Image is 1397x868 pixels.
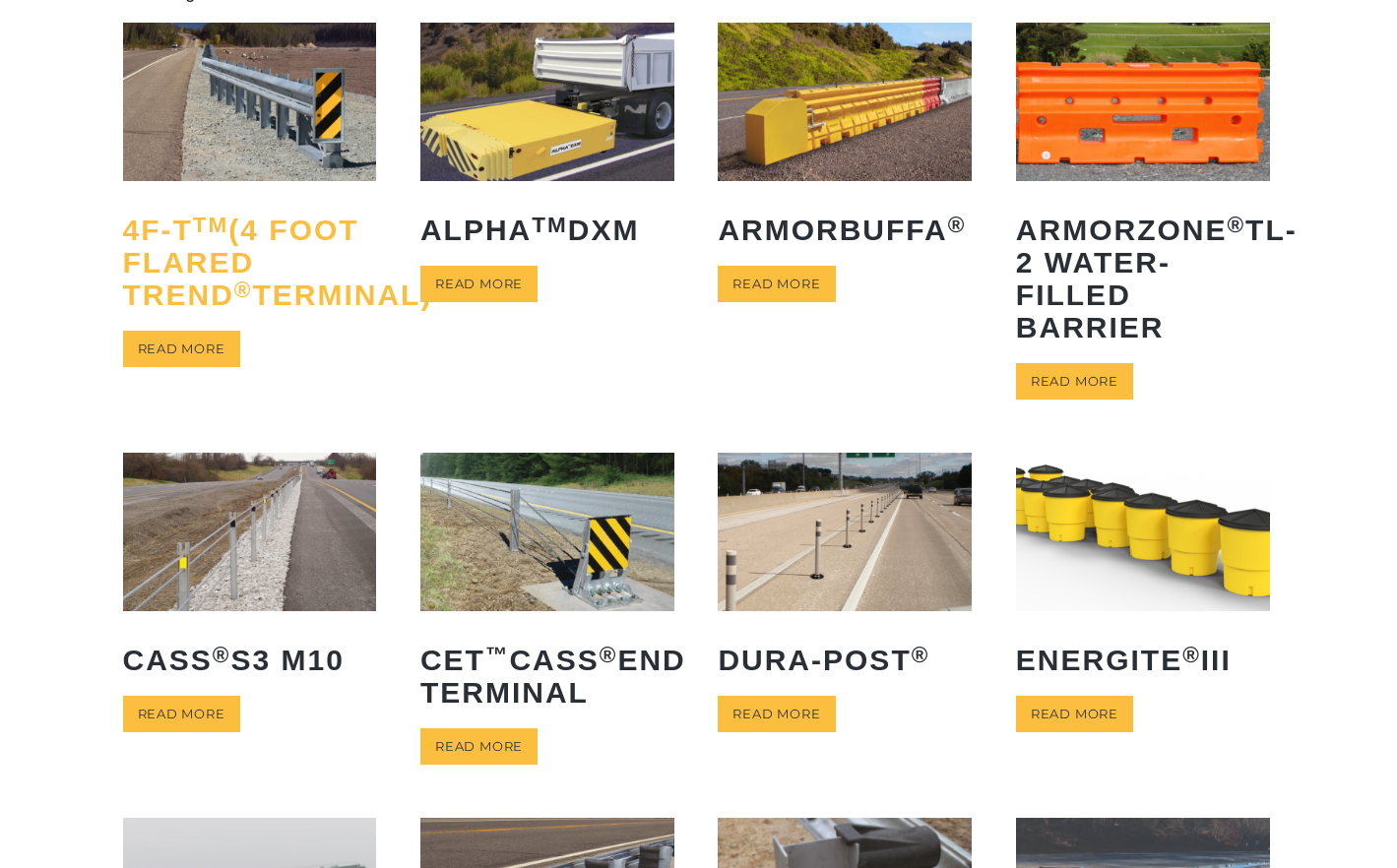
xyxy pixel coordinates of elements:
[123,331,240,367] a: Read more about “4F-TTM (4 Foot Flared TREND® Terminal)”
[234,278,253,302] sup: ®
[213,643,231,667] sup: ®
[532,213,568,237] sup: TM
[718,266,835,302] a: Read more about “ArmorBuffa®”
[1016,453,1270,691] a: ENERGITE®III
[123,453,377,691] a: CASS®S3 M10
[420,23,674,261] a: ALPHATMDXM
[420,266,538,302] a: Read more about “ALPHATM DXM”
[420,453,674,723] a: CET™CASS®End Terminal
[420,629,674,723] h2: CET CASS End Terminal
[948,213,967,237] sup: ®
[123,696,240,732] a: Read more about “CASS® S3 M10”
[123,629,377,691] h2: CASS S3 M10
[718,23,972,261] a: ArmorBuffa®
[718,696,835,732] a: Read more about “Dura-Post®”
[718,629,972,691] h2: Dura-Post
[1227,213,1245,237] sup: ®
[718,453,972,691] a: Dura-Post®
[1016,696,1133,732] a: Read more about “ENERGITE® III”
[420,199,674,261] h2: ALPHA DXM
[485,643,510,667] sup: ™
[1016,199,1270,358] h2: ArmorZone TL-2 Water-Filled Barrier
[1016,23,1270,358] a: ArmorZone®TL-2 Water-Filled Barrier
[193,213,229,237] sup: TM
[420,728,538,765] a: Read more about “CET™ CASS® End Terminal”
[1016,629,1270,691] h2: ENERGITE III
[1182,643,1201,667] sup: ®
[718,199,972,261] h2: ArmorBuffa
[123,23,377,326] a: 4F-TTM(4 Foot Flared TREND®Terminal)
[912,643,930,667] sup: ®
[600,643,618,667] sup: ®
[123,199,377,326] h2: 4F-T (4 Foot Flared TREND Terminal)
[1016,363,1133,400] a: Read more about “ArmorZone® TL-2 Water-Filled Barrier”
